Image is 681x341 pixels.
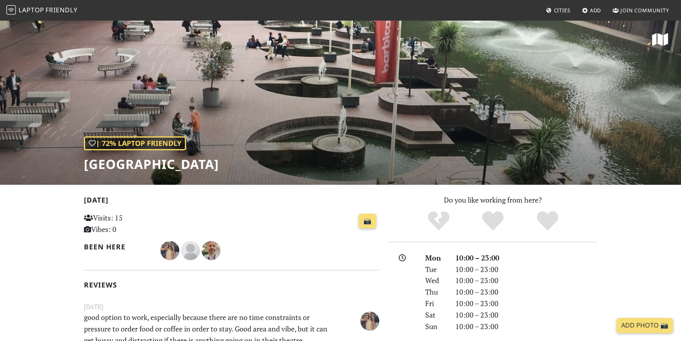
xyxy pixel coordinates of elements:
[451,264,602,275] div: 10:00 – 23:00
[451,298,602,309] div: 10:00 – 23:00
[543,3,574,17] a: Cities
[84,196,379,207] h2: [DATE]
[6,4,78,17] a: LaptopFriendly LaptopFriendly
[520,210,575,232] div: Definitely!
[360,315,379,325] span: Fátima González
[451,321,602,332] div: 10:00 – 23:00
[84,243,151,251] h2: Been here
[420,252,451,264] div: Mon
[451,286,602,298] div: 10:00 – 23:00
[181,241,200,260] img: blank-535327c66bd565773addf3077783bbfce4b00ec00e9fd257753287c682c7fa38.png
[620,7,669,14] span: Join Community
[46,6,77,14] span: Friendly
[420,309,451,321] div: Sat
[389,194,597,206] p: Do you like working from here?
[84,157,219,172] h1: [GEOGRAPHIC_DATA]
[202,245,221,255] span: Nicholas Wright
[420,275,451,286] div: Wed
[360,312,379,331] img: 4035-fatima.jpg
[79,302,384,312] small: [DATE]
[451,309,602,321] div: 10:00 – 23:00
[359,214,376,229] a: 📸
[160,245,181,255] span: Fátima González
[466,210,520,232] div: Yes
[84,212,176,235] p: Visits: 15 Vibes: 0
[6,5,16,15] img: LaptopFriendly
[411,210,466,232] div: No
[451,252,602,264] div: 10:00 – 23:00
[160,241,179,260] img: 4035-fatima.jpg
[609,3,672,17] a: Join Community
[420,264,451,275] div: Tue
[420,321,451,332] div: Sun
[554,7,571,14] span: Cities
[202,241,221,260] img: 1536-nicholas.jpg
[590,7,601,14] span: Add
[84,136,186,150] div: | 72% Laptop Friendly
[420,298,451,309] div: Fri
[19,6,44,14] span: Laptop
[451,275,602,286] div: 10:00 – 23:00
[181,245,202,255] span: James Lowsley Williams
[579,3,605,17] a: Add
[616,318,673,333] a: Add Photo 📸
[84,281,379,289] h2: Reviews
[420,286,451,298] div: Thu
